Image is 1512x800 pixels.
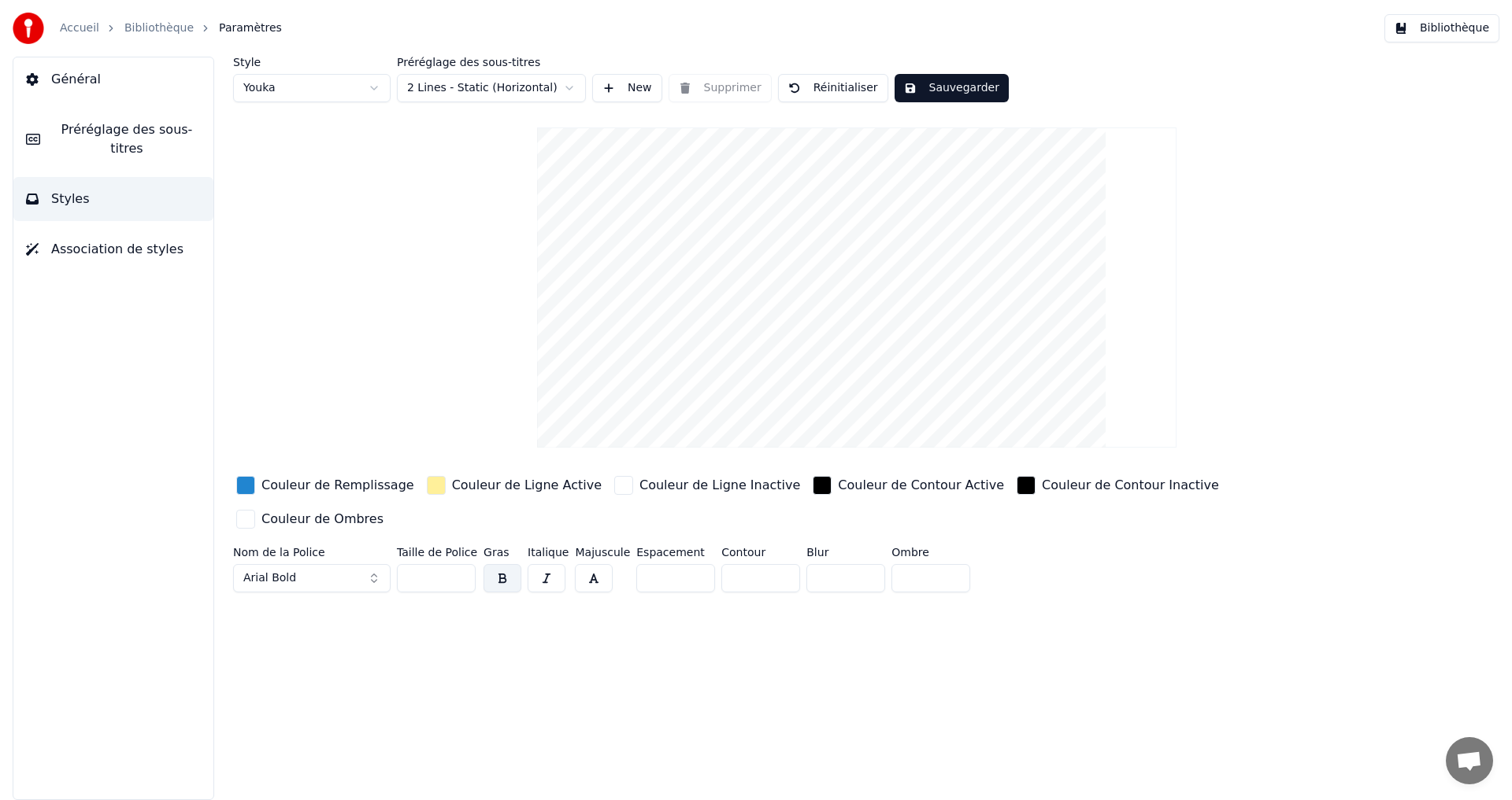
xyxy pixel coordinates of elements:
label: Italique [528,547,569,558]
span: Styles [51,190,90,208]
button: Couleur de Ombres [233,507,387,532]
a: Accueil [60,20,99,36]
button: Bibliothèque [1384,14,1499,42]
span: Préréglage des sous-titres [53,120,201,158]
div: Couleur de Contour Active [838,476,1004,495]
img: youka [13,13,44,44]
button: Styles [13,177,213,221]
button: Préréglage des sous-titres [13,108,213,171]
div: Couleur de Contour Inactive [1042,476,1219,495]
button: Sauvegarder [895,74,1009,102]
label: Espacement [636,547,715,558]
label: Blur [806,547,885,558]
button: Association de styles [13,227,213,271]
div: Couleur de Ombres [261,510,384,529]
div: Couleur de Remplissage [261,476,414,495]
button: Couleur de Ligne Inactive [611,473,803,498]
button: Couleur de Remplissage [233,473,417,498]
button: Réinitialiser [778,74,888,102]
div: Ouvrir le chat [1446,737,1493,784]
label: Ombre [891,547,970,558]
div: Couleur de Ligne Inactive [639,476,800,495]
nav: breadcrumb [60,20,282,36]
label: Préréglage des sous-titres [397,57,586,68]
label: Taille de Police [397,547,477,558]
button: Couleur de Contour Active [810,473,1007,498]
div: Couleur de Ligne Active [452,476,602,495]
a: Bibliothèque [124,20,194,36]
span: Association de styles [51,240,183,259]
span: Paramètres [219,20,282,36]
label: Style [233,57,391,68]
label: Gras [484,547,521,558]
button: Couleur de Contour Inactive [1014,473,1222,498]
label: Majuscule [575,547,630,558]
button: Couleur de Ligne Active [424,473,605,498]
button: Général [13,57,213,101]
label: Nom de la Police [233,547,391,558]
span: Général [51,70,101,89]
label: Contour [721,547,800,558]
button: New [592,74,662,102]
span: Arial Bold [243,570,296,586]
